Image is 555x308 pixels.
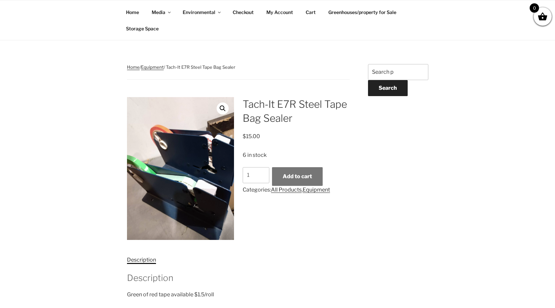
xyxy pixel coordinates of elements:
p: Green of red tape available $1.5/roll [127,291,350,299]
a: View full-screen image gallery [217,102,229,114]
nav: Breadcrumb [127,64,350,80]
a: Checkout [227,4,260,20]
span: 0 [530,3,539,13]
a: Storage Space [120,20,165,37]
a: Media [146,4,176,20]
a: Greenhouses/property for Sale [323,4,402,20]
a: Equipment [141,64,164,70]
h1: Tach-It E7R Steel Tape Bag Sealer [243,97,350,125]
bdi: 15.00 [243,133,260,139]
input: Search products… [368,64,428,80]
a: Description [127,257,156,263]
a: My Account [261,4,299,20]
a: Home [127,64,140,70]
input: Product quantity [243,167,269,183]
p: 6 in stock [243,151,350,159]
a: Home [120,4,145,20]
nav: Top Menu [120,4,435,37]
aside: Blog Sidebar [368,64,428,119]
a: All Products [271,187,302,193]
h2: Description [127,272,350,284]
a: Cart [300,4,322,20]
button: Add to cart [272,167,323,186]
button: Search [368,80,408,96]
a: Environmental [177,4,226,20]
a: Equipment [303,187,330,193]
span: Categories: , [243,187,330,193]
span: $ [243,133,246,139]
